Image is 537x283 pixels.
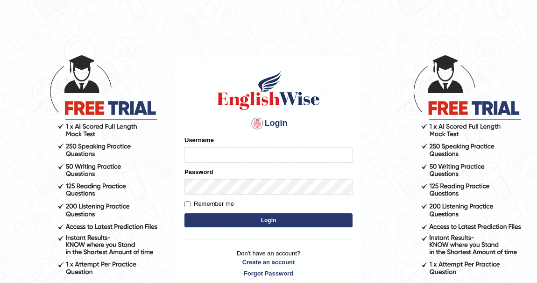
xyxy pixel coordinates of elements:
[215,69,322,111] img: Logo of English Wise sign in for intelligent practice with AI
[184,258,353,267] a: Create an account
[184,167,213,176] label: Password
[184,213,353,227] button: Login
[184,199,234,209] label: Remember me
[184,269,353,278] a: Forgot Password
[184,201,191,207] input: Remember me
[184,116,353,131] h4: Login
[184,136,214,145] label: Username
[184,249,353,278] p: Don't have an account?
